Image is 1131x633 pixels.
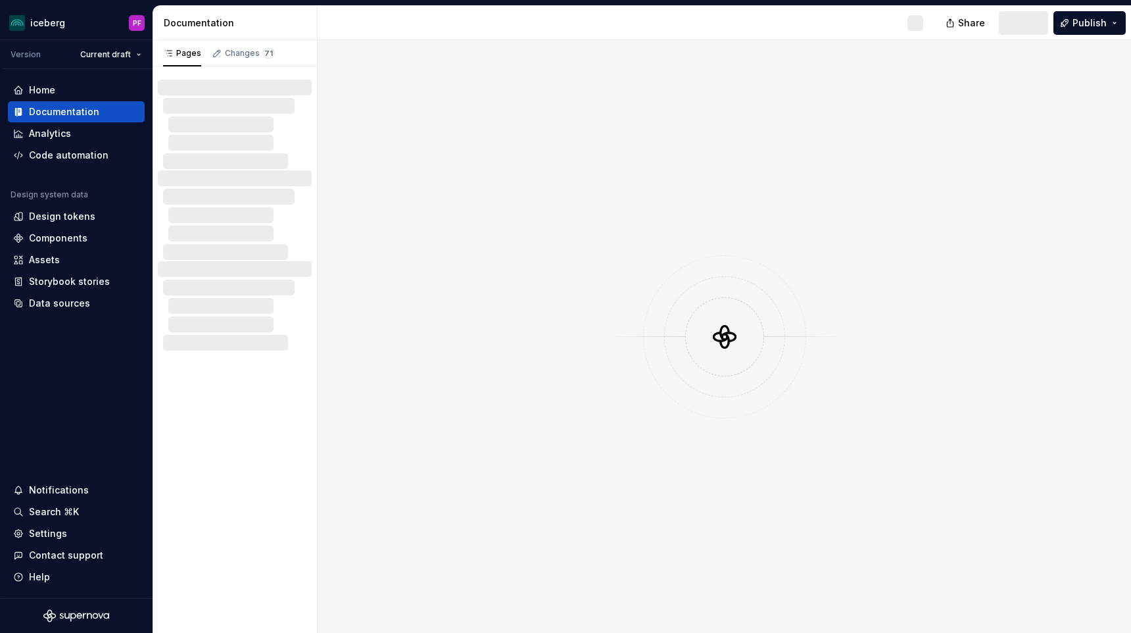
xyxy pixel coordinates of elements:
button: Contact support [8,545,145,566]
a: Data sources [8,293,145,314]
div: Pages [163,48,201,59]
div: Documentation [164,16,312,30]
a: Assets [8,249,145,270]
span: Share [958,16,985,30]
div: Design tokens [29,210,95,223]
div: PF [133,18,141,28]
a: Code automation [8,145,145,166]
div: Help [29,570,50,584]
div: Analytics [29,127,71,140]
div: Changes [225,48,275,59]
img: 418c6d47-6da6-4103-8b13-b5999f8989a1.png [9,15,25,31]
div: Contact support [29,549,103,562]
div: Search ⌘K [29,505,79,519]
button: Search ⌘K [8,501,145,522]
a: Home [8,80,145,101]
a: Documentation [8,101,145,122]
button: Current draft [74,45,147,64]
span: Publish [1072,16,1107,30]
div: Home [29,84,55,97]
a: Settings [8,523,145,544]
div: Storybook stories [29,275,110,288]
div: Documentation [29,105,99,118]
div: Settings [29,527,67,540]
div: Code automation [29,149,108,162]
a: Design tokens [8,206,145,227]
svg: Supernova Logo [43,609,109,622]
div: iceberg [30,16,65,30]
button: Notifications [8,480,145,501]
a: Storybook stories [8,271,145,292]
span: 71 [262,48,275,59]
div: Design system data [11,190,88,200]
div: Assets [29,253,60,266]
div: Components [29,232,87,245]
div: Data sources [29,297,90,310]
button: Share [939,11,994,35]
span: Current draft [80,49,131,60]
div: Notifications [29,484,89,497]
a: Analytics [8,123,145,144]
button: Help [8,567,145,588]
div: Version [11,49,41,60]
button: Publish [1053,11,1126,35]
a: Components [8,228,145,249]
button: icebergPF [3,9,150,37]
